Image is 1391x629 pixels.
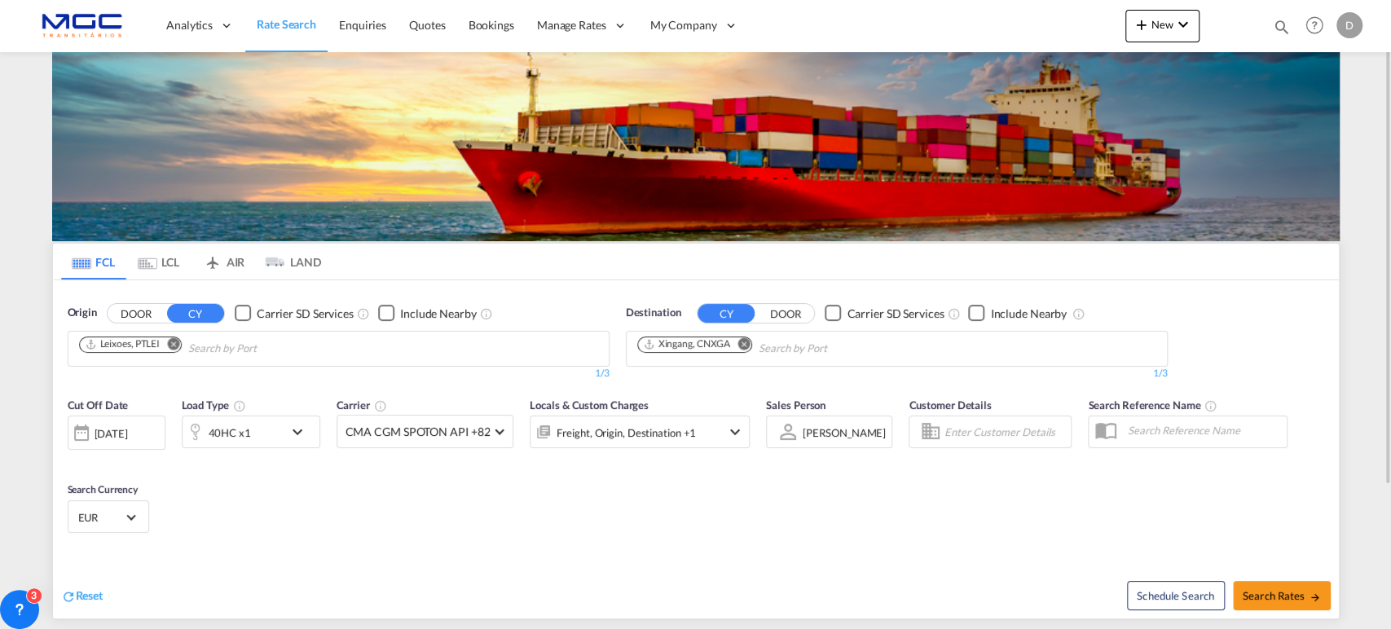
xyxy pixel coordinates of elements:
div: Carrier SD Services [847,306,944,322]
span: Search Rates [1243,589,1321,602]
md-icon: icon-plus 400-fg [1132,15,1151,34]
button: DOOR [108,304,165,323]
md-icon: Unchecked: Ignores neighbouring ports when fetching rates.Checked : Includes neighbouring ports w... [480,307,493,320]
div: 40HC x1icon-chevron-down [182,416,320,448]
button: Search Ratesicon-arrow-right [1233,581,1331,610]
span: Sales Person [766,398,825,411]
md-icon: The selected Trucker/Carrierwill be displayed in the rate results If the rates are from another f... [374,399,387,412]
md-icon: icon-information-outline [233,399,246,412]
md-icon: Unchecked: Search for CY (Container Yard) services for all selected carriers.Checked : Search for... [947,307,960,320]
md-select: Select Currency: € EUREuro [77,505,140,529]
span: Carrier [337,398,387,411]
div: Include Nearby [400,306,477,322]
input: Chips input. [759,336,913,362]
md-chips-wrap: Chips container. Use arrow keys to select chips. [635,332,921,362]
md-chips-wrap: Chips container. Use arrow keys to select chips. [77,332,350,362]
div: D [1336,12,1362,38]
span: Cut Off Date [68,398,129,411]
md-select: Sales Person: Diogo Santos [801,420,887,444]
span: Search Currency [68,483,139,495]
span: Quotes [409,18,445,32]
span: CMA CGM SPOTON API +82 [346,424,491,440]
input: Search Reference Name [1119,418,1287,442]
button: Remove [156,337,181,354]
div: Include Nearby [990,306,1067,322]
input: Enter Customer Details [944,420,1066,444]
div: Leixoes, PTLEI [85,337,161,351]
span: EUR [78,510,124,525]
md-icon: icon-refresh [61,589,76,604]
md-checkbox: Checkbox No Ink [378,305,477,322]
span: Help [1301,11,1328,39]
div: 40HC x1 [209,421,251,444]
div: Xingang, CNXGA [643,337,731,351]
span: Bookings [469,18,514,32]
button: CY [698,304,755,323]
div: Freight Origin Destination Factory Stuffingicon-chevron-down [530,416,750,448]
button: Note: By default Schedule search will only considerorigin ports, destination ports and cut off da... [1127,581,1225,610]
md-tab-item: LCL [126,244,191,279]
div: OriginDOOR CY Checkbox No InkUnchecked: Search for CY (Container Yard) services for all selected ... [53,280,1339,618]
div: Freight Origin Destination Factory Stuffing [557,421,696,444]
md-icon: icon-arrow-right [1309,592,1320,603]
md-icon: icon-chevron-down [288,422,315,442]
span: Analytics [166,17,213,33]
button: DOOR [757,304,814,323]
md-icon: icon-chevron-down [1173,15,1193,34]
div: 1/3 [68,367,610,380]
md-icon: Unchecked: Ignores neighbouring ports when fetching rates.Checked : Includes neighbouring ports w... [1072,307,1085,320]
div: Help [1301,11,1336,41]
md-checkbox: Checkbox No Ink [825,305,944,322]
md-icon: icon-chevron-down [725,422,745,442]
md-checkbox: Checkbox No Ink [968,305,1067,322]
span: Rate Search [257,17,316,31]
input: Chips input. [188,336,343,362]
div: 1/3 [626,367,1168,380]
span: Load Type [182,398,246,411]
div: Press delete to remove this chip. [85,337,164,351]
div: [DATE] [95,426,128,441]
span: Manage Rates [537,17,606,33]
span: Origin [68,305,97,321]
md-tab-item: AIR [191,244,257,279]
span: Enquiries [339,18,386,32]
div: [PERSON_NAME] [803,426,886,439]
md-icon: Unchecked: Search for CY (Container Yard) services for all selected carriers.Checked : Search for... [357,307,370,320]
div: Press delete to remove this chip. [643,337,734,351]
button: CY [167,304,224,323]
div: icon-magnify [1273,18,1291,42]
span: Customer Details [909,398,991,411]
button: Remove [727,337,751,354]
img: 92835000d1c111ee8b33af35afdd26c7.png [24,7,134,44]
div: Carrier SD Services [257,306,354,322]
span: Reset [76,588,103,602]
md-datepicker: Select [68,448,80,470]
span: My Company [650,17,717,33]
span: New [1132,18,1193,31]
div: icon-refreshReset [61,587,103,605]
md-pagination-wrapper: Use the left and right arrow keys to navigate between tabs [61,244,322,279]
md-icon: Your search will be saved by the below given name [1204,399,1217,412]
span: Search Reference Name [1088,398,1217,411]
span: Destination [626,305,681,321]
md-icon: icon-magnify [1273,18,1291,36]
button: icon-plus 400-fgNewicon-chevron-down [1125,10,1200,42]
md-tab-item: LAND [257,244,322,279]
md-checkbox: Checkbox No Ink [235,305,354,322]
img: LCL+%26+FCL+BACKGROUND.png [52,52,1340,241]
span: Locals & Custom Charges [530,398,649,411]
md-icon: icon-airplane [203,253,222,265]
md-tab-item: FCL [61,244,126,279]
div: [DATE] [68,416,165,450]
